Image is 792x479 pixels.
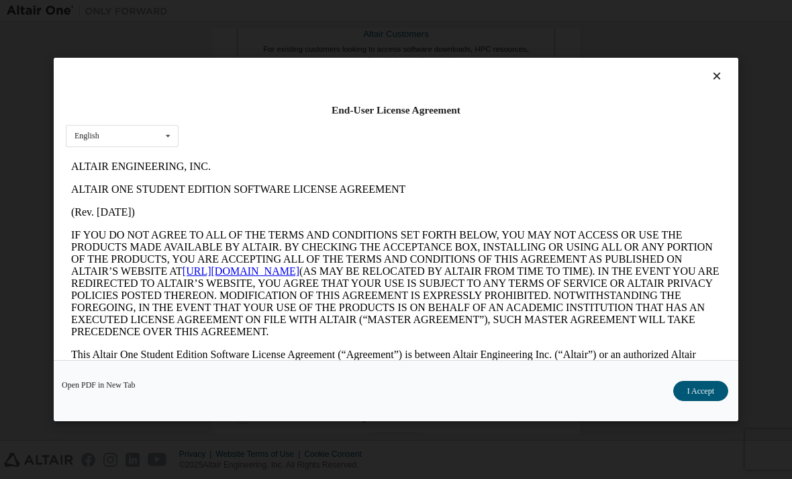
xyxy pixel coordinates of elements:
p: (Rev. [DATE]) [5,51,655,63]
a: Open PDF in New Tab [62,381,136,389]
p: IF YOU DO NOT AGREE TO ALL OF THE TERMS AND CONDITIONS SET FORTH BELOW, YOU MAY NOT ACCESS OR USE... [5,74,655,183]
div: English [75,132,99,140]
a: [URL][DOMAIN_NAME] [117,110,234,122]
p: ALTAIR ONE STUDENT EDITION SOFTWARE LICENSE AGREEMENT [5,28,655,40]
p: This Altair One Student Edition Software License Agreement (“Agreement”) is between Altair Engine... [5,193,655,254]
div: End-User License Agreement [66,103,726,117]
button: I Accept [673,381,728,401]
p: ALTAIR ENGINEERING, INC. [5,5,655,17]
